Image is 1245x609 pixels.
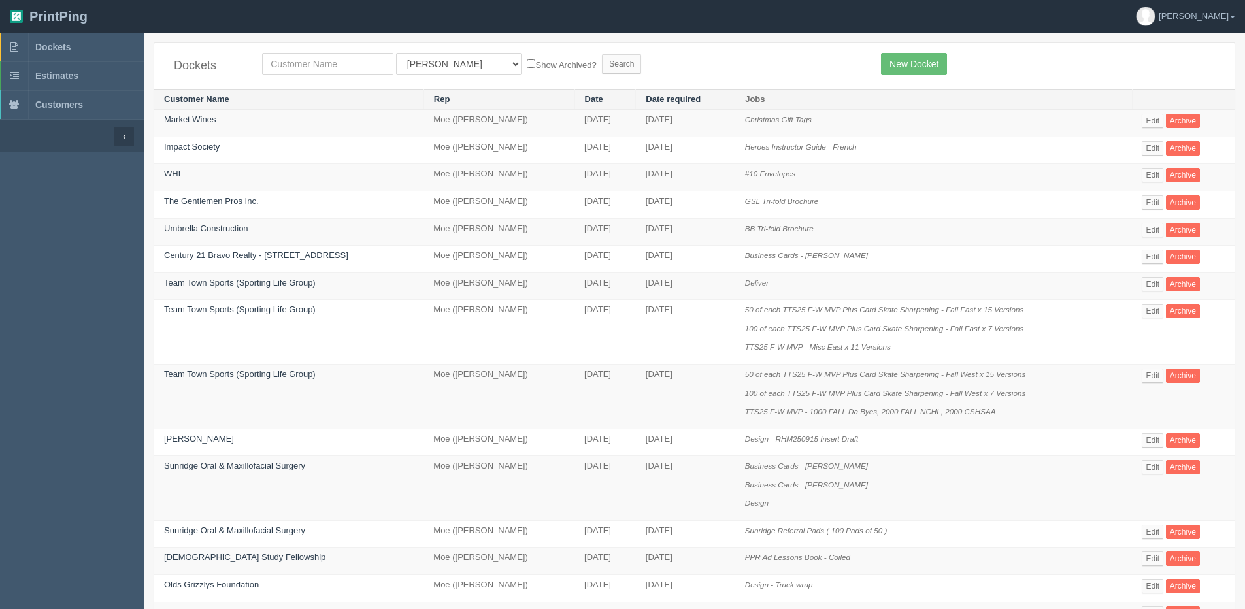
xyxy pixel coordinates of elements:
i: 100 of each TTS25 F-W MVP Plus Card Skate Sharpening - Fall East x 7 Versions [745,324,1024,333]
span: Dockets [35,42,71,52]
a: Sunridge Oral & Maxillofacial Surgery [164,461,305,470]
i: PPR Ad Lessons Book - Coiled [745,553,850,561]
a: Team Town Sports (Sporting Life Group) [164,304,316,314]
a: Edit [1142,277,1163,291]
a: Archive [1166,579,1200,593]
td: Moe ([PERSON_NAME]) [423,548,574,575]
a: Sunridge Oral & Maxillofacial Surgery [164,525,305,535]
td: [DATE] [574,191,636,219]
span: Estimates [35,71,78,81]
i: Business Cards - [PERSON_NAME] [745,480,868,489]
td: [DATE] [636,520,735,548]
i: GSL Tri-fold Brochure [745,197,819,205]
a: Edit [1142,551,1163,566]
td: [DATE] [574,110,636,137]
td: [DATE] [636,137,735,164]
a: Archive [1166,168,1200,182]
a: Umbrella Construction [164,223,248,233]
a: Olds Grizzlys Foundation [164,580,259,589]
td: Moe ([PERSON_NAME]) [423,110,574,137]
i: 50 of each TTS25 F-W MVP Plus Card Skate Sharpening - Fall East x 15 Versions [745,305,1024,314]
a: Team Town Sports (Sporting Life Group) [164,278,316,288]
a: Archive [1166,369,1200,383]
a: Team Town Sports (Sporting Life Group) [164,369,316,379]
td: Moe ([PERSON_NAME]) [423,137,574,164]
td: [DATE] [574,575,636,602]
td: Moe ([PERSON_NAME]) [423,191,574,219]
a: The Gentlemen Pros Inc. [164,196,259,206]
i: Christmas Gift Tags [745,115,812,123]
td: [DATE] [636,548,735,575]
th: Jobs [735,89,1133,110]
input: Search [602,54,641,74]
i: Sunridge Referral Pads ( 100 Pads of 50 ) [745,526,888,535]
a: Archive [1166,525,1200,539]
input: Customer Name [262,53,393,75]
td: Moe ([PERSON_NAME]) [423,364,574,429]
a: Edit [1142,195,1163,210]
i: 50 of each TTS25 F-W MVP Plus Card Skate Sharpening - Fall West x 15 Versions [745,370,1026,378]
a: Edit [1142,433,1163,448]
a: WHL [164,169,183,178]
a: Edit [1142,525,1163,539]
img: avatar_default-7531ab5dedf162e01f1e0bb0964e6a185e93c5c22dfe317fb01d7f8cd2b1632c.jpg [1137,7,1155,25]
input: Show Archived? [527,59,535,68]
a: Edit [1142,579,1163,593]
a: Archive [1166,433,1200,448]
td: [DATE] [636,575,735,602]
a: Archive [1166,304,1200,318]
a: Archive [1166,551,1200,566]
td: [DATE] [574,548,636,575]
i: 100 of each TTS25 F-W MVP Plus Card Skate Sharpening - Fall West x 7 Versions [745,389,1026,397]
a: Edit [1142,223,1163,237]
a: Archive [1166,114,1200,128]
a: Edit [1142,460,1163,474]
td: Moe ([PERSON_NAME]) [423,575,574,602]
a: Edit [1142,141,1163,156]
td: [DATE] [574,272,636,300]
i: Heroes Instructor Guide - French [745,142,857,151]
td: [DATE] [636,246,735,273]
a: Impact Society [164,142,220,152]
i: Design - Truck wrap [745,580,813,589]
td: Moe ([PERSON_NAME]) [423,272,574,300]
a: Century 21 Bravo Realty - [STREET_ADDRESS] [164,250,348,260]
a: New Docket [881,53,947,75]
td: [DATE] [636,218,735,246]
a: Edit [1142,168,1163,182]
td: [DATE] [574,164,636,191]
a: [PERSON_NAME] [164,434,234,444]
td: [DATE] [574,246,636,273]
td: [DATE] [574,137,636,164]
td: Moe ([PERSON_NAME]) [423,429,574,456]
i: Design [745,499,769,507]
a: Edit [1142,114,1163,128]
i: #10 Envelopes [745,169,795,178]
i: Business Cards - [PERSON_NAME] [745,251,868,259]
td: Moe ([PERSON_NAME]) [423,246,574,273]
td: [DATE] [636,456,735,521]
td: Moe ([PERSON_NAME]) [423,300,574,365]
td: Moe ([PERSON_NAME]) [423,218,574,246]
i: Business Cards - [PERSON_NAME] [745,461,868,470]
td: [DATE] [636,110,735,137]
a: Edit [1142,250,1163,264]
td: [DATE] [574,364,636,429]
i: BB Tri-fold Brochure [745,224,814,233]
td: [DATE] [574,429,636,456]
td: [DATE] [636,429,735,456]
a: Edit [1142,369,1163,383]
label: Show Archived? [527,57,596,72]
img: logo-3e63b451c926e2ac314895c53de4908e5d424f24456219fb08d385ab2e579770.png [10,10,23,23]
a: Customer Name [164,94,229,104]
td: [DATE] [636,191,735,219]
i: Deliver [745,278,769,287]
a: [DEMOGRAPHIC_DATA] Study Fellowship [164,552,325,562]
td: [DATE] [574,300,636,365]
a: Archive [1166,223,1200,237]
td: [DATE] [636,364,735,429]
span: Customers [35,99,83,110]
td: [DATE] [636,300,735,365]
a: Date required [646,94,701,104]
a: Archive [1166,141,1200,156]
